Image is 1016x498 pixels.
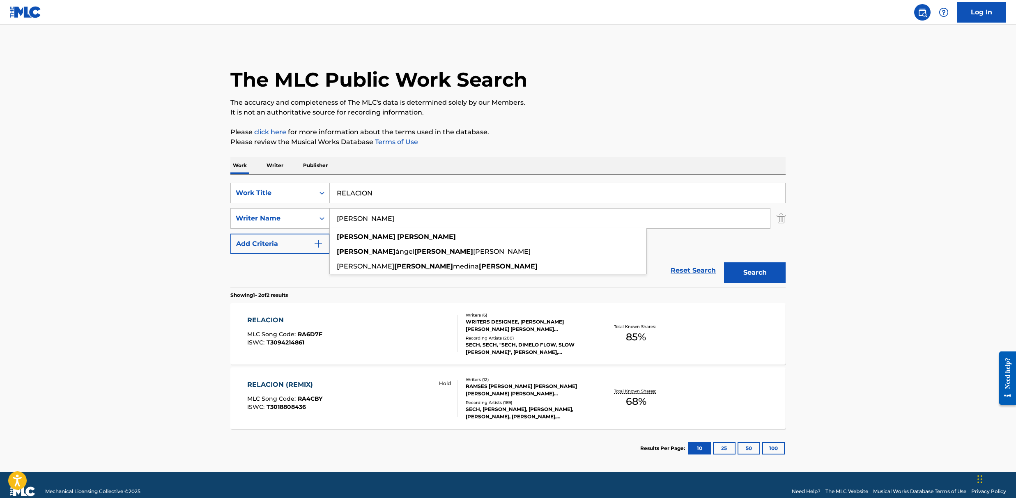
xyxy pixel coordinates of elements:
[453,262,479,270] span: medina
[957,2,1006,23] a: Log In
[247,403,267,411] span: ISWC :
[977,467,982,491] div: Drag
[873,488,966,495] a: Musical Works Database Terms of Use
[395,248,414,255] span: ángel
[298,395,322,402] span: RA4CBY
[479,262,538,270] strong: [PERSON_NAME]
[230,234,330,254] button: Add Criteria
[792,488,821,495] a: Need Help?
[397,233,456,241] strong: [PERSON_NAME]
[825,488,868,495] a: The MLC Website
[466,406,590,420] div: SECH, [PERSON_NAME], [PERSON_NAME], [PERSON_NAME], [PERSON_NAME], [PERSON_NAME], [PERSON_NAME] A,...
[230,137,786,147] p: Please review the Musical Works Database
[466,312,590,318] div: Writers ( 6 )
[975,459,1016,498] iframe: Chat Widget
[301,157,330,174] p: Publisher
[236,188,310,198] div: Work Title
[939,7,949,17] img: help
[230,367,786,429] a: RELACION (REMIX)MLC Song Code:RA4CBYISWC:T3018808436 HoldWriters (12)RAMSES [PERSON_NAME] [PERSON...
[10,487,35,496] img: logo
[230,303,786,365] a: RELACIONMLC Song Code:RA6D7FISWC:T3094214861Writers (6)WRITERS DESIGNEE, [PERSON_NAME] [PERSON_NA...
[777,208,786,229] img: Delete Criterion
[466,376,590,383] div: Writers ( 12 )
[688,442,711,454] button: 10
[466,399,590,406] div: Recording Artists ( 189 )
[373,138,418,146] a: Terms of Use
[466,318,590,333] div: WRITERS DESIGNEE, [PERSON_NAME] [PERSON_NAME] [PERSON_NAME] [PERSON_NAME] [PERSON_NAME] [PERSON_N...
[614,388,658,394] p: Total Known Shares:
[738,442,760,454] button: 50
[230,127,786,137] p: Please for more information about the terms used in the database.
[473,248,531,255] span: [PERSON_NAME]
[230,108,786,117] p: It is not an authoritative source for recording information.
[247,395,298,402] span: MLC Song Code :
[762,442,785,454] button: 100
[247,380,322,390] div: RELACION (REMIX)
[230,157,249,174] p: Work
[337,233,395,241] strong: [PERSON_NAME]
[626,330,646,344] span: 85 %
[439,380,451,387] p: Hold
[936,4,952,21] div: Help
[914,4,931,21] a: Public Search
[713,442,736,454] button: 25
[414,248,473,255] strong: [PERSON_NAME]
[724,262,786,283] button: Search
[466,383,590,397] div: RAMSES [PERSON_NAME] [PERSON_NAME] [PERSON_NAME] [PERSON_NAME] [PERSON_NAME], [PERSON_NAME] [PERS...
[667,262,720,280] a: Reset Search
[230,98,786,108] p: The accuracy and completeness of The MLC's data is determined solely by our Members.
[640,445,687,452] p: Results Per Page:
[917,7,927,17] img: search
[298,330,322,338] span: RA6D7F
[626,394,646,409] span: 68 %
[264,157,286,174] p: Writer
[267,403,306,411] span: T3018808436
[971,488,1006,495] a: Privacy Policy
[254,128,286,136] a: click here
[230,67,527,92] h1: The MLC Public Work Search
[993,345,1016,411] iframe: Resource Center
[230,183,786,287] form: Search Form
[247,315,322,325] div: RELACION
[466,341,590,356] div: SECH, SECH, "SECH, DIMELO FLOW, SLOW [PERSON_NAME]", [PERSON_NAME], [PERSON_NAME]
[267,339,304,346] span: T3094214861
[466,335,590,341] div: Recording Artists ( 200 )
[230,291,288,299] p: Showing 1 - 2 of 2 results
[313,239,323,249] img: 9d2ae6d4665cec9f34b9.svg
[10,6,41,18] img: MLC Logo
[394,262,453,270] strong: [PERSON_NAME]
[45,488,140,495] span: Mechanical Licensing Collective © 2025
[247,330,298,338] span: MLC Song Code :
[337,248,395,255] strong: [PERSON_NAME]
[614,324,658,330] p: Total Known Shares:
[337,262,394,270] span: [PERSON_NAME]
[236,213,310,223] div: Writer Name
[247,339,267,346] span: ISWC :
